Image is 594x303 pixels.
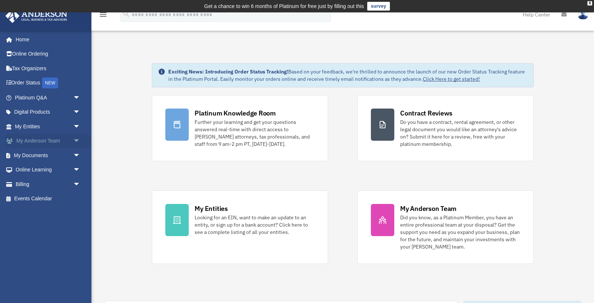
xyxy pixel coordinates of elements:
[5,61,91,76] a: Tax Organizers
[73,105,88,120] span: arrow_drop_down
[122,10,130,18] i: search
[5,32,88,47] a: Home
[5,177,91,192] a: Billingarrow_drop_down
[73,148,88,163] span: arrow_drop_down
[99,13,108,19] a: menu
[195,109,276,118] div: Platinum Knowledge Room
[5,192,91,206] a: Events Calendar
[195,204,228,213] div: My Entities
[42,77,58,88] div: NEW
[5,148,91,163] a: My Documentsarrow_drop_down
[99,10,108,19] i: menu
[578,9,589,20] img: User Pic
[195,214,315,236] div: Looking for an EIN, want to make an update to an entity, or sign up for a bank account? Click her...
[5,90,91,105] a: Platinum Q&Aarrow_drop_down
[204,2,364,11] div: Get a chance to win 6 months of Platinum for free just by filling out this
[152,190,328,264] a: My Entities Looking for an EIN, want to make an update to an entity, or sign up for a bank accoun...
[5,119,91,134] a: My Entitiesarrow_drop_down
[5,47,91,61] a: Online Ordering
[400,118,520,148] div: Do you have a contract, rental agreement, or other legal document you would like an attorney's ad...
[73,163,88,178] span: arrow_drop_down
[5,105,91,120] a: Digital Productsarrow_drop_down
[73,119,88,134] span: arrow_drop_down
[152,95,328,161] a: Platinum Knowledge Room Further your learning and get your questions answered real-time with dire...
[3,9,69,23] img: Anderson Advisors Platinum Portal
[195,118,315,148] div: Further your learning and get your questions answered real-time with direct access to [PERSON_NAM...
[5,163,91,177] a: Online Learningarrow_drop_down
[587,1,592,5] div: close
[400,214,520,250] div: Did you know, as a Platinum Member, you have an entire professional team at your disposal? Get th...
[423,76,480,82] a: Click Here to get started!
[73,90,88,105] span: arrow_drop_down
[5,76,91,91] a: Order StatusNEW
[73,177,88,192] span: arrow_drop_down
[367,2,390,11] a: survey
[5,134,91,148] a: My Anderson Teamarrow_drop_down
[357,95,534,161] a: Contract Reviews Do you have a contract, rental agreement, or other legal document you would like...
[357,190,534,264] a: My Anderson Team Did you know, as a Platinum Member, you have an entire professional team at your...
[168,68,527,83] div: Based on your feedback, we're thrilled to announce the launch of our new Order Status Tracking fe...
[73,134,88,149] span: arrow_drop_down
[400,204,456,213] div: My Anderson Team
[400,109,452,118] div: Contract Reviews
[168,68,288,75] strong: Exciting News: Introducing Order Status Tracking!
